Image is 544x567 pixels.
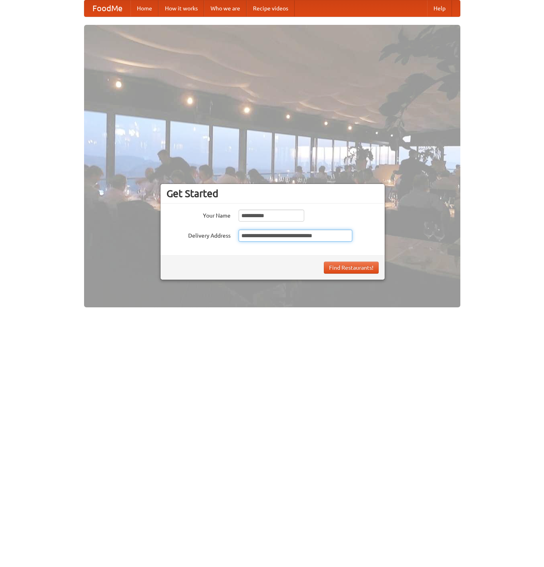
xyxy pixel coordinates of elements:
a: Recipe videos [247,0,295,16]
a: FoodMe [84,0,130,16]
a: Help [427,0,452,16]
a: Who we are [204,0,247,16]
h3: Get Started [167,188,379,200]
a: Home [130,0,159,16]
button: Find Restaurants! [324,262,379,274]
a: How it works [159,0,204,16]
label: Delivery Address [167,230,231,240]
label: Your Name [167,210,231,220]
